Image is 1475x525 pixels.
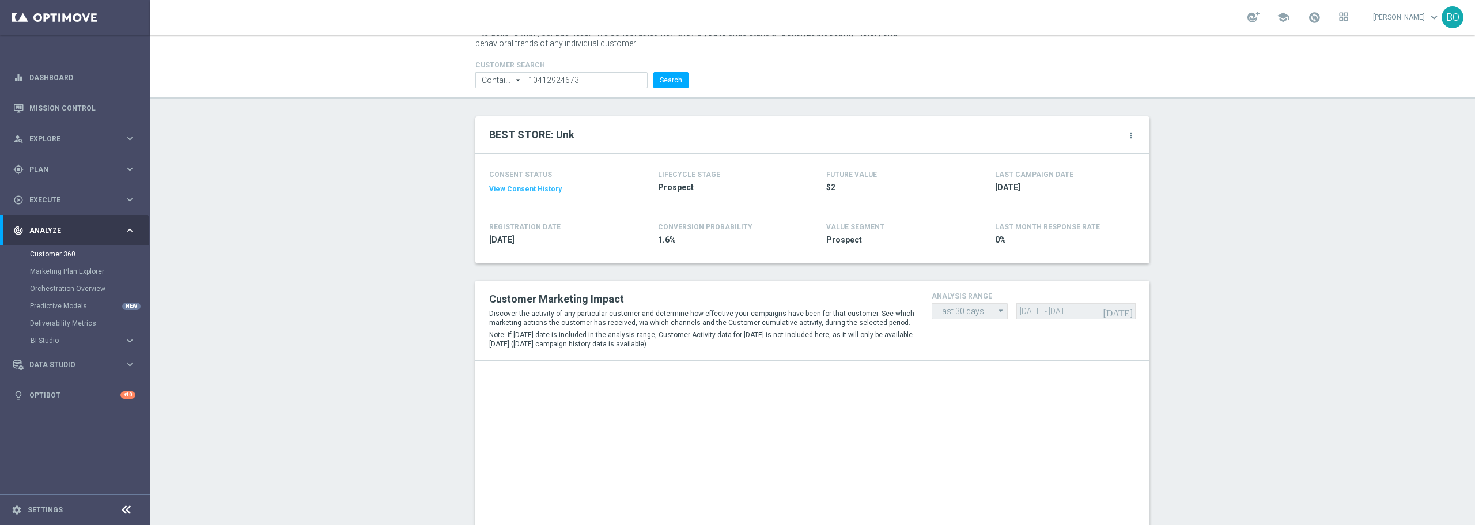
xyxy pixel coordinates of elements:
[489,171,624,179] h4: CONSENT STATUS
[29,93,135,123] a: Mission Control
[13,226,136,235] button: track_changes Analyze keyboard_arrow_right
[658,235,793,245] span: 1.6%
[513,73,524,88] i: arrow_drop_down
[13,134,24,144] i: person_search
[13,104,136,113] button: Mission Control
[29,197,124,203] span: Execute
[996,304,1007,318] i: arrow_drop_down
[826,182,961,193] span: $2
[475,72,525,88] input: Contains
[1126,131,1136,140] i: more_vert
[489,223,561,231] h4: REGISTRATION DATE
[658,223,752,231] span: CONVERSION PROBABILITY
[13,360,124,370] div: Data Studio
[12,505,22,515] i: settings
[13,195,136,205] button: play_circle_outline Execute keyboard_arrow_right
[29,166,124,173] span: Plan
[13,73,136,82] button: equalizer Dashboard
[30,280,149,297] div: Orchestration Overview
[658,171,720,179] h4: LIFECYCLE STAGE
[13,164,124,175] div: Plan
[29,227,124,234] span: Analyze
[30,297,149,315] div: Predictive Models
[30,284,120,293] a: Orchestration Overview
[932,292,1136,300] h4: analysis range
[124,359,135,370] i: keyboard_arrow_right
[31,337,113,344] span: BI Studio
[29,380,120,410] a: Optibot
[120,391,135,399] div: +10
[124,133,135,144] i: keyboard_arrow_right
[658,182,793,193] span: Prospect
[1277,11,1289,24] span: school
[30,301,120,311] a: Predictive Models
[13,380,135,410] div: Optibot
[30,336,136,345] button: BI Studio keyboard_arrow_right
[30,315,149,332] div: Deliverability Metrics
[489,330,914,349] p: Note: if [DATE] date is included in the analysis range, Customer Activity data for [DATE] is not ...
[1442,6,1463,28] div: BO
[1428,11,1440,24] span: keyboard_arrow_down
[1372,9,1442,26] a: [PERSON_NAME]keyboard_arrow_down
[29,361,124,368] span: Data Studio
[13,391,136,400] button: lightbulb Optibot +10
[826,171,877,179] h4: FUTURE VALUE
[13,225,24,236] i: track_changes
[13,73,24,83] i: equalizer
[30,263,149,280] div: Marketing Plan Explorer
[475,61,689,69] h4: CUSTOMER SEARCH
[13,390,24,401] i: lightbulb
[28,507,63,513] a: Settings
[30,245,149,263] div: Customer 360
[489,184,562,194] button: View Consent History
[13,134,124,144] div: Explore
[124,164,135,175] i: keyboard_arrow_right
[995,171,1073,179] h4: LAST CAMPAIGN DATE
[489,128,574,142] h2: BEST STORE: Unk
[124,194,135,205] i: keyboard_arrow_right
[30,319,120,328] a: Deliverability Metrics
[13,62,135,93] div: Dashboard
[13,195,124,205] div: Execute
[30,250,120,259] a: Customer 360
[13,360,136,369] button: Data Studio keyboard_arrow_right
[525,72,648,88] input: Enter CID, Email, name or phone
[13,164,24,175] i: gps_fixed
[489,292,914,306] h2: Customer Marketing Impact
[995,223,1100,231] span: LAST MONTH RESPONSE RATE
[124,335,135,346] i: keyboard_arrow_right
[30,267,120,276] a: Marketing Plan Explorer
[30,332,149,349] div: BI Studio
[29,135,124,142] span: Explore
[13,93,135,123] div: Mission Control
[653,72,689,88] button: Search
[13,195,24,205] i: play_circle_outline
[124,225,135,236] i: keyboard_arrow_right
[995,235,1130,245] span: 0%
[31,337,124,344] div: BI Studio
[13,134,136,143] button: person_search Explore keyboard_arrow_right
[826,223,884,231] h4: VALUE SEGMENT
[489,235,624,245] span: 2024-08-14
[826,235,961,245] span: Prospect
[122,303,141,310] div: NEW
[29,62,135,93] a: Dashboard
[995,182,1130,193] span: 2025-10-03
[13,225,124,236] div: Analyze
[489,309,914,327] p: Discover the activity of any particular customer and determine how effective your campaigns have ...
[13,165,136,174] button: gps_fixed Plan keyboard_arrow_right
